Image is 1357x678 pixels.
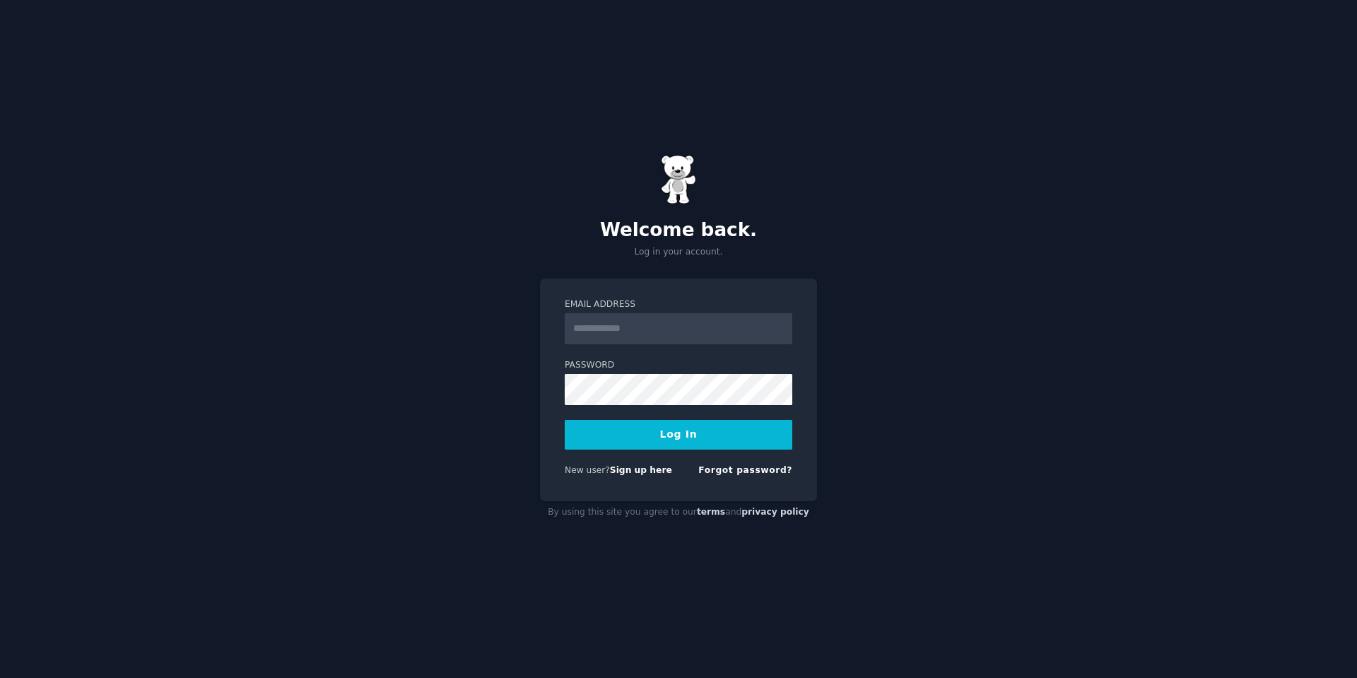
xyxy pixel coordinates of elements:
button: Log In [565,420,792,450]
label: Email Address [565,298,792,311]
p: Log in your account. [540,246,817,259]
div: By using this site you agree to our and [540,501,817,524]
a: privacy policy [741,507,809,517]
a: Sign up here [610,465,672,475]
span: New user? [565,465,610,475]
h2: Welcome back. [540,219,817,242]
img: Gummy Bear [661,155,696,204]
a: Forgot password? [698,465,792,475]
a: terms [697,507,725,517]
label: Password [565,359,792,372]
